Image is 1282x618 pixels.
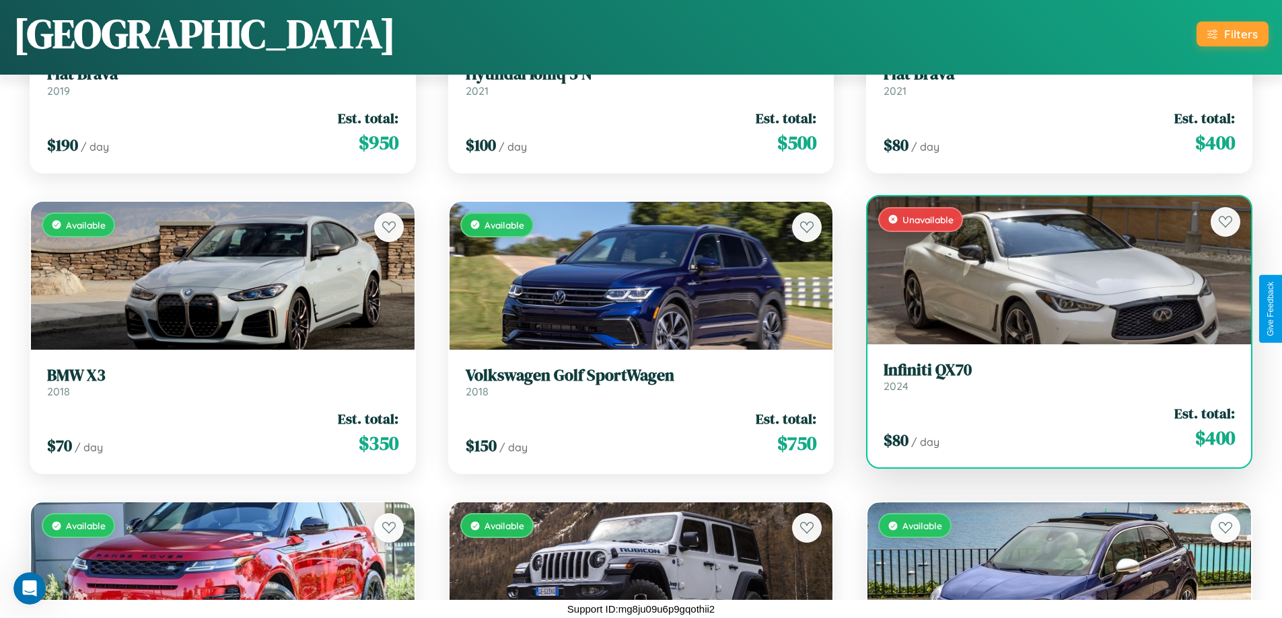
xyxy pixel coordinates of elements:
[359,430,398,457] span: $ 350
[47,366,398,385] h3: BMW X3
[777,129,816,156] span: $ 500
[884,134,909,156] span: $ 80
[911,140,939,153] span: / day
[466,366,817,399] a: Volkswagen Golf SportWagen2018
[47,434,72,457] span: $ 70
[884,65,1235,98] a: Fiat Brava2021
[466,434,497,457] span: $ 150
[1195,424,1235,451] span: $ 400
[66,219,106,231] span: Available
[911,435,939,449] span: / day
[1174,403,1235,423] span: Est. total:
[466,385,489,398] span: 2018
[485,520,524,531] span: Available
[884,360,1235,393] a: Infiniti QX702024
[47,84,70,98] span: 2019
[884,84,906,98] span: 2021
[466,84,489,98] span: 2021
[47,134,78,156] span: $ 190
[756,409,816,428] span: Est. total:
[884,379,909,393] span: 2024
[884,429,909,451] span: $ 80
[499,440,528,454] span: / day
[902,520,942,531] span: Available
[47,65,398,84] h3: Fiat Brava
[499,140,527,153] span: / day
[485,219,524,231] span: Available
[338,409,398,428] span: Est. total:
[1174,108,1235,128] span: Est. total:
[81,140,109,153] span: / day
[466,134,496,156] span: $ 100
[338,108,398,128] span: Est. total:
[884,65,1235,84] h3: Fiat Brava
[466,65,817,98] a: Hyundai Ioniq 5 N2021
[47,366,398,399] a: BMW X32018
[13,572,46,605] iframe: Intercom live chat
[13,6,396,61] h1: [GEOGRAPHIC_DATA]
[777,430,816,457] span: $ 750
[1266,282,1275,336] div: Give Feedback
[1224,27,1258,41] div: Filters
[756,108,816,128] span: Est. total:
[47,385,70,398] span: 2018
[466,366,817,385] h3: Volkswagen Golf SportWagen
[75,440,103,454] span: / day
[47,65,398,98] a: Fiat Brava2019
[902,214,954,225] span: Unavailable
[884,360,1235,380] h3: Infiniti QX70
[359,129,398,156] span: $ 950
[567,600,715,618] p: Support ID: mg8ju09u6p9gqothii2
[466,65,817,84] h3: Hyundai Ioniq 5 N
[66,520,106,531] span: Available
[1197,22,1269,46] button: Filters
[1195,129,1235,156] span: $ 400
